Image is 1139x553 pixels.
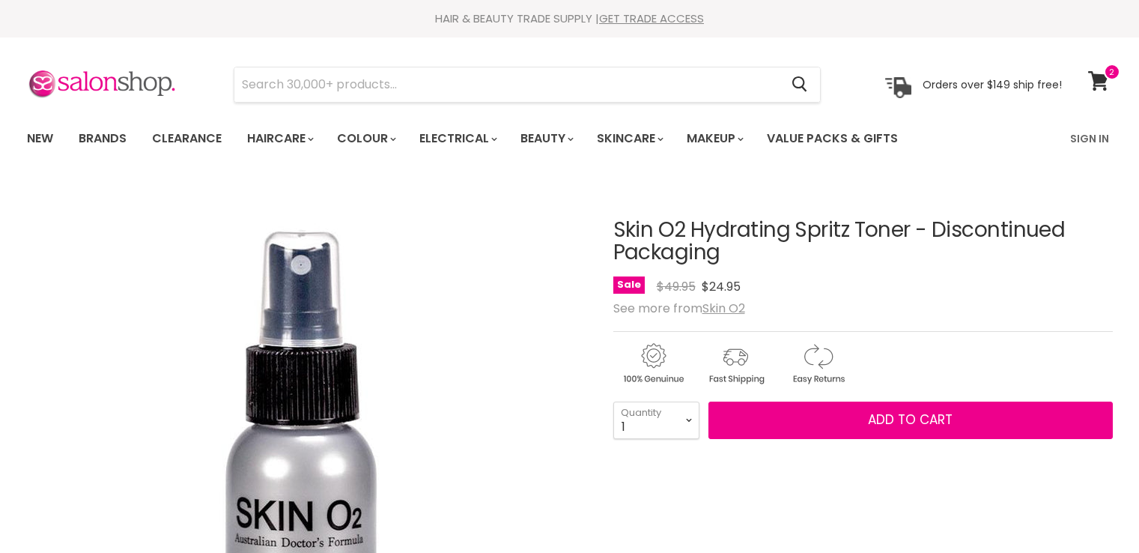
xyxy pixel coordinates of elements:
span: $49.95 [657,278,696,295]
span: $24.95 [702,278,741,295]
span: Sale [613,276,645,294]
a: Haircare [236,123,323,154]
button: Add to cart [708,402,1113,439]
a: Skin O2 [702,300,745,317]
form: Product [234,67,821,103]
img: shipping.gif [696,341,775,387]
a: Clearance [141,123,233,154]
a: Brands [67,123,138,154]
a: GET TRADE ACCESS [599,10,704,26]
div: HAIR & BEAUTY TRADE SUPPLY | [8,11,1132,26]
a: Beauty [509,123,583,154]
a: Makeup [675,123,753,154]
input: Search [234,67,780,102]
a: Colour [326,123,405,154]
button: Search [780,67,820,102]
span: Add to cart [868,411,953,429]
ul: Main menu [16,117,985,160]
a: New [16,123,64,154]
p: Orders over $149 ship free! [923,77,1062,91]
img: returns.gif [778,341,857,387]
nav: Main [8,117,1132,160]
img: genuine.gif [613,341,693,387]
h1: Skin O2 Hydrating Spritz Toner - Discontinued Packaging [613,219,1113,265]
a: Skincare [586,123,672,154]
a: Sign In [1061,123,1118,154]
a: Electrical [408,123,506,154]
a: Value Packs & Gifts [756,123,909,154]
span: See more from [613,300,745,317]
select: Quantity [613,402,699,439]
